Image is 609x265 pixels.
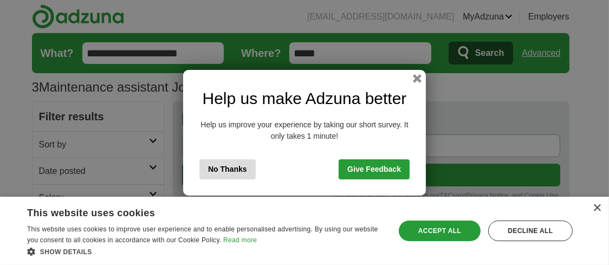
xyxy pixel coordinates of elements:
div: Close [593,204,601,212]
div: Decline all [488,221,573,241]
div: Accept all [399,221,480,241]
h2: Help us make Adzuna better [199,86,410,111]
a: Give Feedback [339,159,410,179]
span: This website uses cookies to improve user experience and to enable personalised advertising. By u... [27,225,378,244]
p: Help us improve your experience by taking our short survey. It only takes 1 minute! [199,119,410,142]
a: Read more, opens a new window [223,236,257,244]
div: Show details [27,246,384,257]
div: This website uses cookies [27,203,357,219]
span: Show details [40,248,92,256]
button: No Thanks [199,159,256,179]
